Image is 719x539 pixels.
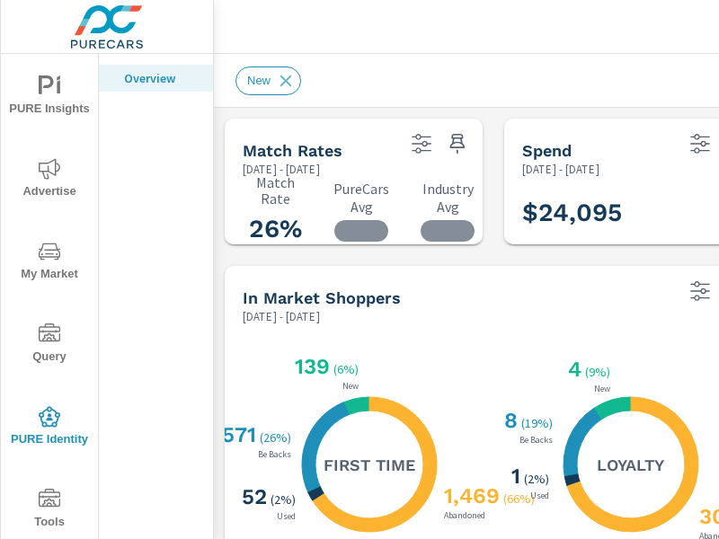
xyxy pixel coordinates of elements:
p: Used [527,491,553,500]
span: PURE Identity [6,406,93,450]
h3: 8 [501,408,518,433]
h3: 4 [564,357,581,382]
h5: Loyalty [597,455,664,475]
p: [DATE] - [DATE] [522,161,599,178]
p: [DATE] - [DATE] [243,308,320,325]
p: ( 19% ) [521,415,556,431]
h3: 1,469 [440,483,500,508]
p: New [590,384,614,393]
p: ( 66% ) [503,490,538,507]
p: Be Backs [516,436,556,445]
p: ( 26% ) [260,429,295,446]
span: Save this to your personalized report [443,129,472,158]
h3: 571 [218,422,256,447]
p: Abandoned [440,511,489,520]
h3: 139 [291,354,330,379]
p: Match Rate [243,174,307,207]
span: Query [6,323,93,367]
span: New [236,74,281,87]
h3: 1 [508,464,520,489]
h3: $24,095 [522,198,622,228]
p: [DATE] - [DATE] [243,161,320,178]
h5: First Time [324,455,415,475]
h5: Spend [522,141,572,160]
span: PURE Insights [6,75,93,119]
span: My Market [6,241,93,285]
p: New [339,382,362,391]
div: Overview [99,65,213,92]
p: Industry Avg [415,180,480,216]
p: Overview [124,69,199,87]
span: Advertise [6,158,93,202]
p: ( 2% ) [271,491,299,508]
h5: Match Rates [243,141,342,160]
div: New [235,66,301,95]
h5: In Market Shoppers [243,288,401,307]
span: Tools [6,489,93,533]
p: PureCars Avg [329,180,394,216]
p: ( 6% ) [333,361,362,377]
h3: 26% [243,214,307,244]
p: Be Backs [254,450,295,459]
p: ( 9% ) [585,364,614,380]
p: ( 2% ) [524,471,553,487]
h3: 52 [238,484,267,509]
p: Used [273,512,299,521]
